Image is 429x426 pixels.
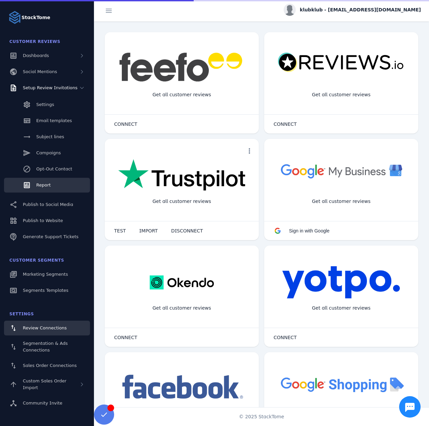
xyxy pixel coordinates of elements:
[278,372,405,396] img: googleshopping.png
[23,401,62,406] span: Community Invite
[36,102,54,107] span: Settings
[23,363,77,368] span: Sales Order Connections
[114,122,137,126] span: CONNECT
[4,229,90,244] a: Generate Support Tickets
[4,113,90,128] a: Email templates
[171,228,203,233] span: DISCONNECT
[4,358,90,373] a: Sales Order Connections
[23,378,66,390] span: Custom Sales Order Import
[4,178,90,193] a: Report
[23,53,49,58] span: Dashboards
[147,86,217,104] div: Get all customer reviews
[21,14,50,21] strong: StackTome
[278,159,405,183] img: googlebusiness.png
[118,159,245,192] img: trustpilot.png
[114,335,137,340] span: CONNECT
[23,85,78,90] span: Setup Review Invitations
[133,224,164,237] button: IMPORT
[267,117,303,131] button: CONNECT
[282,266,400,299] img: yotpo.png
[4,129,90,144] a: Subject lines
[23,325,67,330] span: Review Connections
[4,337,90,357] a: Segmentation & Ads Connections
[23,341,68,353] span: Segmentation & Ads Connections
[107,331,144,344] button: CONNECT
[284,4,296,16] img: profile.jpg
[36,166,72,171] span: Opt-Out Contact
[118,52,245,82] img: feefo.png
[107,224,133,237] button: TEST
[306,86,376,104] div: Get all customer reviews
[300,6,421,13] span: klubklub - [EMAIL_ADDRESS][DOMAIN_NAME]
[23,288,68,293] span: Segments Templates
[4,321,90,335] a: Review Connections
[239,413,284,420] span: © 2025 StackTome
[4,162,90,176] a: Opt-Out Contact
[164,224,210,237] button: DISCONNECT
[36,150,61,155] span: Campaigns
[8,11,21,24] img: Logo image
[9,39,60,44] span: Customer Reviews
[114,228,126,233] span: TEST
[274,122,297,126] span: CONNECT
[9,258,64,263] span: Customer Segments
[107,117,144,131] button: CONNECT
[4,396,90,411] a: Community Invite
[4,197,90,212] a: Publish to Social Media
[23,69,57,74] span: Social Mentions
[306,193,376,210] div: Get all customer reviews
[147,193,217,210] div: Get all customer reviews
[284,4,421,16] button: klubklub - [EMAIL_ADDRESS][DOMAIN_NAME]
[306,299,376,317] div: Get all customer reviews
[274,335,297,340] span: CONNECT
[289,228,330,233] span: Sign in with Google
[36,134,64,139] span: Subject lines
[36,182,51,188] span: Report
[150,266,214,299] img: okendo.webp
[267,331,303,344] button: CONNECT
[4,213,90,228] a: Publish to Website
[118,372,245,402] img: facebook.png
[147,299,217,317] div: Get all customer reviews
[4,283,90,298] a: Segments Templates
[4,146,90,160] a: Campaigns
[23,272,68,277] span: Marketing Segments
[139,228,158,233] span: IMPORT
[23,218,63,223] span: Publish to Website
[4,267,90,282] a: Marketing Segments
[4,97,90,112] a: Settings
[243,144,256,158] button: more
[278,52,405,73] img: reviewsio.svg
[36,118,72,123] span: Email templates
[267,224,336,237] button: Sign in with Google
[301,406,381,424] div: Import Products from Google
[9,312,34,316] span: Settings
[23,234,79,239] span: Generate Support Tickets
[23,202,73,207] span: Publish to Social Media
